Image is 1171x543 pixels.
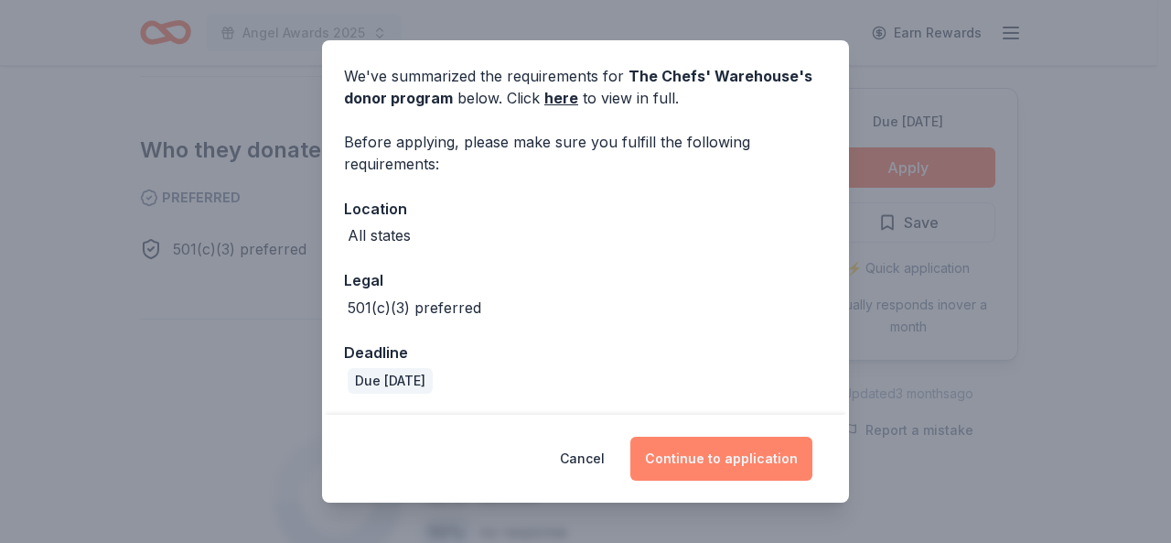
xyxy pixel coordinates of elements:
[344,341,827,364] div: Deadline
[348,297,481,319] div: 501(c)(3) preferred
[630,437,812,481] button: Continue to application
[544,87,578,109] a: here
[348,368,433,394] div: Due [DATE]
[348,224,411,246] div: All states
[344,197,827,221] div: Location
[344,65,827,109] div: We've summarized the requirements for below. Click to view in full.
[344,131,827,175] div: Before applying, please make sure you fulfill the following requirements:
[344,268,827,292] div: Legal
[560,437,605,481] button: Cancel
